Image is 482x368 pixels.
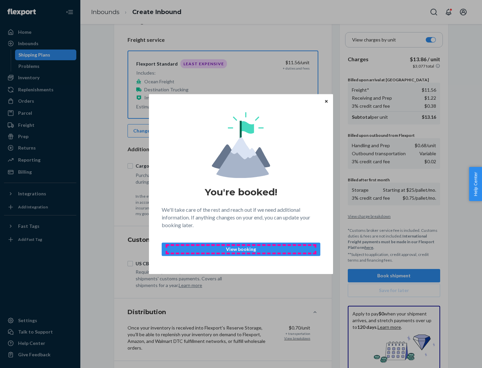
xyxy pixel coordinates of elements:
h1: You're booked! [205,186,277,198]
button: View booking [162,243,320,256]
img: svg+xml,%3Csvg%20viewBox%3D%220%200%20174%20197%22%20fill%3D%22none%22%20xmlns%3D%22http%3A%2F%2F... [212,112,270,178]
button: Close [323,97,330,105]
p: View booking [167,246,315,253]
p: We'll take care of the rest and reach out if we need additional information. If anything changes ... [162,206,320,229]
